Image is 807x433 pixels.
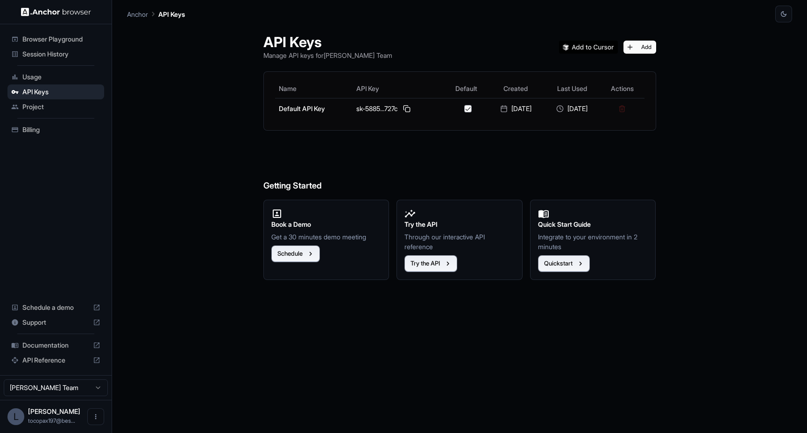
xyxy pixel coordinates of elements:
div: sk-5885...727c [356,103,441,114]
div: Project [7,99,104,114]
img: Add anchorbrowser MCP server to Cursor [559,41,618,54]
p: Through our interactive API reference [404,232,515,251]
div: [DATE] [548,104,596,113]
span: tocopax197@besaies.com [28,417,75,424]
button: Try the API [404,255,457,272]
span: Billing [22,125,100,134]
div: Session History [7,47,104,62]
th: Name [275,79,353,98]
span: Lora Little [28,407,80,415]
div: Billing [7,122,104,137]
div: Usage [7,70,104,84]
div: API Reference [7,353,104,368]
div: L [7,408,24,425]
button: Copy API key [401,103,412,114]
th: Actions [600,79,644,98]
span: Usage [22,72,100,82]
th: API Key [353,79,445,98]
span: Project [22,102,100,112]
p: Anchor [127,9,148,19]
button: Open menu [87,408,104,425]
nav: breadcrumb [127,9,185,19]
div: Documentation [7,338,104,353]
p: Get a 30 minutes demo meeting [271,232,382,242]
td: Default API Key [275,98,353,119]
h6: Getting Started [263,142,656,193]
button: Add [623,41,656,54]
h1: API Keys [263,34,392,50]
span: Support [22,318,89,327]
h2: Quick Start Guide [538,219,648,230]
div: Support [7,315,104,330]
div: Schedule a demo [7,300,104,315]
th: Last Used [544,79,600,98]
div: [DATE] [491,104,540,113]
h2: Try the API [404,219,515,230]
span: Session History [22,49,100,59]
span: API Keys [22,87,100,97]
span: Schedule a demo [22,303,89,312]
p: API Keys [158,9,185,19]
div: Browser Playground [7,32,104,47]
span: API Reference [22,356,89,365]
h2: Book a Demo [271,219,382,230]
button: Quickstart [538,255,590,272]
p: Integrate to your environment in 2 minutes [538,232,648,251]
span: Documentation [22,341,89,350]
img: Anchor Logo [21,7,91,16]
th: Created [488,79,544,98]
span: Browser Playground [22,35,100,44]
button: Schedule [271,245,320,262]
th: Default [445,79,488,98]
p: Manage API keys for [PERSON_NAME] Team [263,50,392,60]
div: API Keys [7,84,104,99]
